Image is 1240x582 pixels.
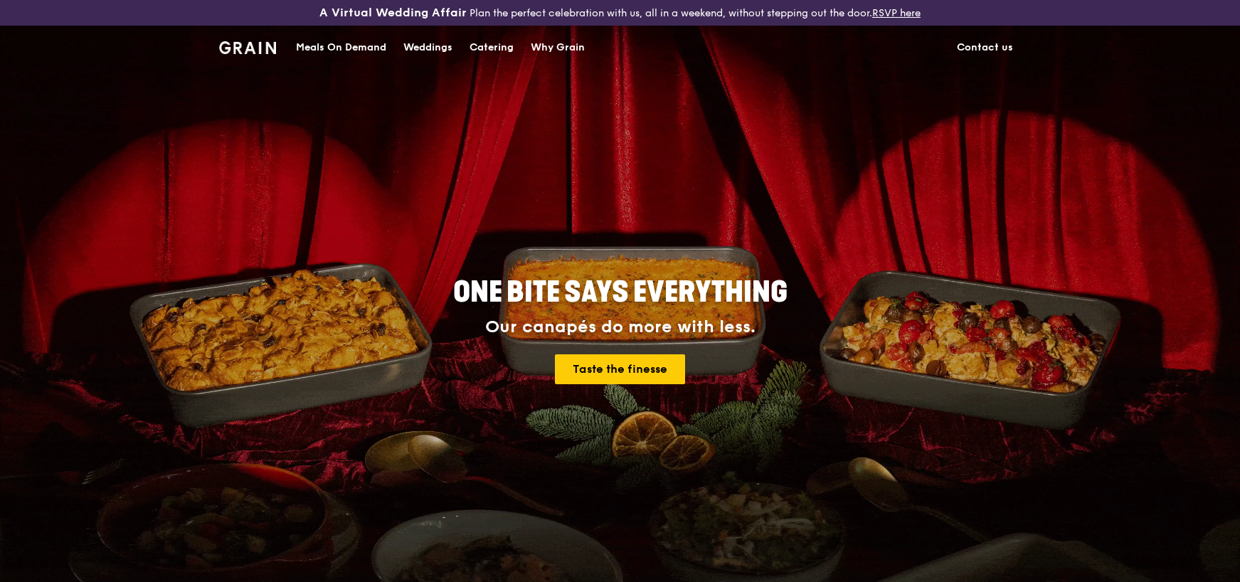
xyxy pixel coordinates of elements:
h3: A Virtual Wedding Affair [319,6,467,20]
a: Contact us [948,26,1022,69]
div: Plan the perfect celebration with us, all in a weekend, without stepping out the door. [211,6,1030,20]
a: Catering [461,26,522,69]
a: Weddings [395,26,461,69]
img: Grain [219,41,277,54]
div: Weddings [403,26,452,69]
div: Meals On Demand [296,26,386,69]
a: RSVP here [872,7,921,19]
div: Why Grain [531,26,585,69]
div: Catering [470,26,514,69]
a: GrainGrain [219,25,277,68]
div: Our canapés do more with less. [364,317,876,337]
a: Why Grain [522,26,593,69]
span: ONE BITE SAYS EVERYTHING [453,275,788,309]
a: Taste the finesse [555,354,685,384]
